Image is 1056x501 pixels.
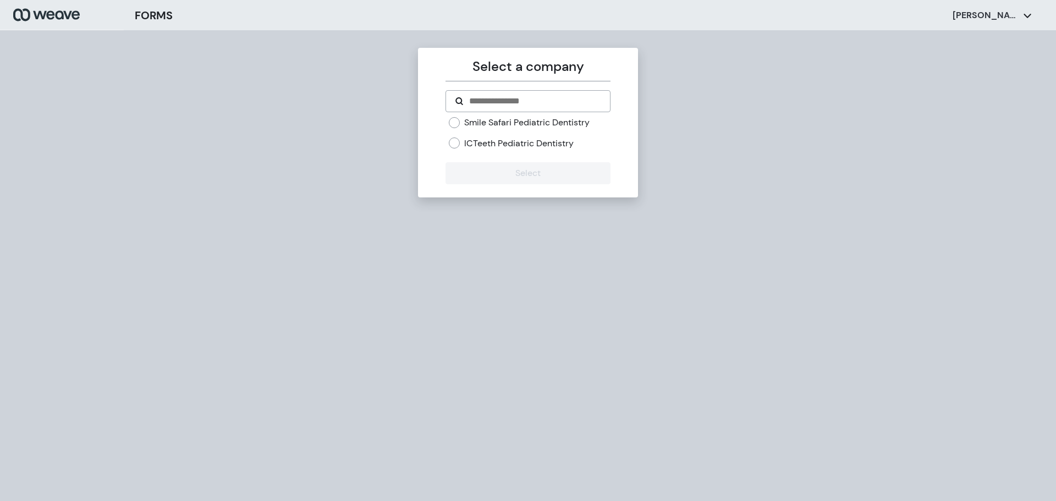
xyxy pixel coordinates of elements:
[446,162,610,184] button: Select
[468,95,601,108] input: Search
[464,117,590,129] label: Smile Safari Pediatric Dentistry
[464,137,574,150] label: ICTeeth Pediatric Dentistry
[953,9,1019,21] p: [PERSON_NAME]
[446,57,610,76] p: Select a company
[135,7,173,24] h3: FORMS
